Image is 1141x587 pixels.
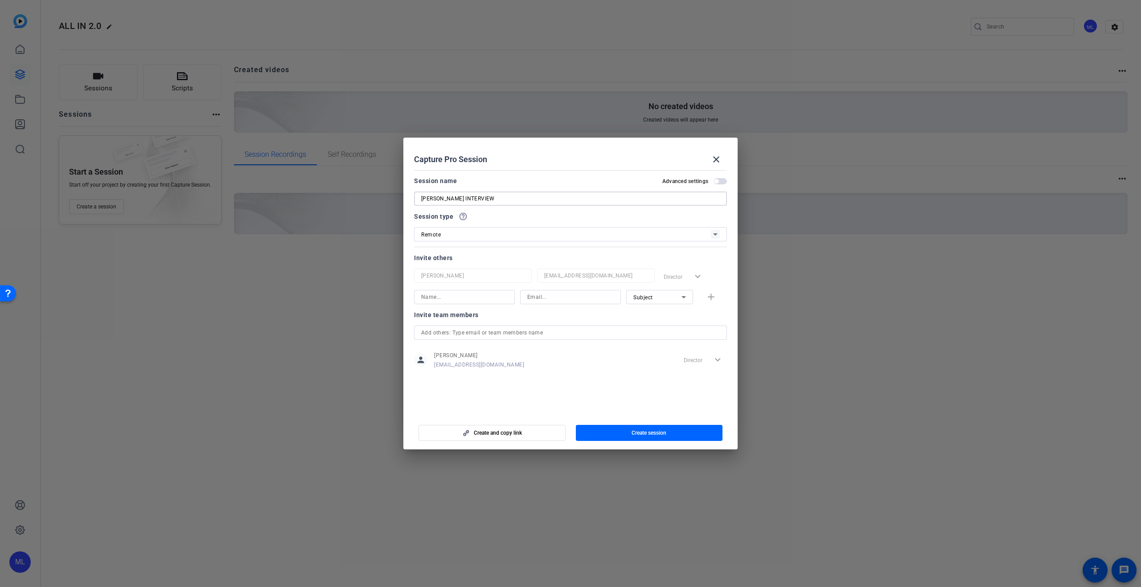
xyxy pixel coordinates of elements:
span: [PERSON_NAME] [434,352,524,359]
h2: Advanced settings [662,178,708,185]
div: Invite team members [414,310,727,320]
button: Create session [576,425,723,441]
input: Name... [421,270,525,281]
mat-icon: help_outline [459,212,468,221]
input: Email... [544,270,648,281]
div: Session name [414,175,457,186]
span: Session type [414,211,453,222]
div: Invite others [414,253,727,263]
mat-icon: person [414,353,427,367]
input: Name... [421,292,508,302]
span: Create and copy link [474,429,522,436]
button: Create and copy link [419,425,566,441]
span: Remote [421,232,441,238]
input: Add others: Type email or team members name [421,327,720,338]
span: Create session [632,429,666,436]
mat-icon: close [711,154,722,165]
span: [EMAIL_ADDRESS][DOMAIN_NAME] [434,361,524,368]
span: Subject [633,294,653,301]
input: Enter Session Name [421,193,720,204]
input: Email... [527,292,614,302]
div: Capture Pro Session [414,149,727,170]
